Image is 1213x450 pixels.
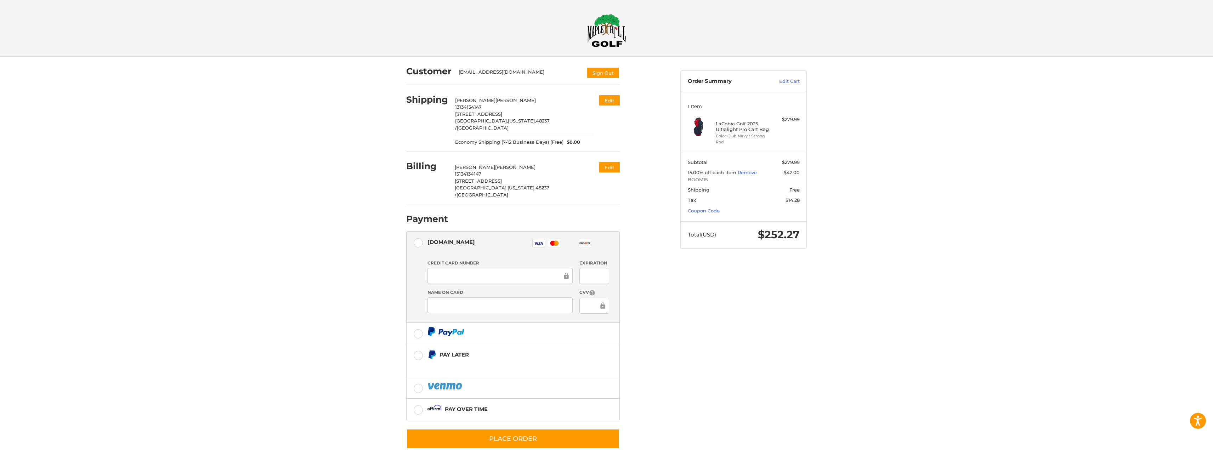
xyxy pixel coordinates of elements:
[688,103,800,109] h3: 1 Item
[406,94,448,105] h2: Shipping
[406,66,452,77] h2: Customer
[427,289,573,296] label: Name on Card
[688,187,709,193] span: Shipping
[772,116,800,123] div: $279.99
[455,171,481,177] span: 13134134147
[455,139,563,146] span: Economy Shipping (7-12 Business Days) (Free)
[457,192,508,198] span: [GEOGRAPHIC_DATA]
[427,382,464,391] img: PayPal icon
[688,231,716,238] span: Total (USD)
[455,185,508,190] span: [GEOGRAPHIC_DATA],
[508,185,535,190] span: [US_STATE],
[563,139,580,146] span: $0.00
[455,164,495,170] span: [PERSON_NAME]
[445,403,488,415] div: Pay over time
[688,78,764,85] h3: Order Summary
[587,14,626,47] img: Maple Hill Golf
[688,170,738,175] span: 15.00% off each item
[495,97,536,103] span: [PERSON_NAME]
[764,78,800,85] a: Edit Cart
[427,327,464,336] img: PayPal icon
[427,236,475,248] div: [DOMAIN_NAME]
[786,197,800,203] span: $14.28
[716,121,770,132] h4: 1 x Cobra Golf 2025 Ultralight Pro Cart Bag
[455,104,482,110] span: 13134134147
[459,69,580,79] div: [EMAIL_ADDRESS][DOMAIN_NAME]
[455,185,549,198] span: 48237 /
[440,349,575,360] div: Pay Later
[495,164,535,170] span: [PERSON_NAME]
[455,111,502,117] span: [STREET_ADDRESS]
[455,97,495,103] span: [PERSON_NAME]
[406,161,448,172] h2: Billing
[457,125,509,131] span: [GEOGRAPHIC_DATA]
[406,429,620,449] button: Place Order
[758,228,800,241] span: $252.27
[688,197,696,203] span: Tax
[688,176,800,183] span: BOOM15
[427,405,442,414] img: Affirm icon
[579,260,609,266] label: Expiration
[738,170,757,175] a: Remove
[782,170,800,175] span: -$42.00
[782,159,800,165] span: $279.99
[579,289,609,296] label: CVV
[599,162,620,172] button: Edit
[789,187,800,193] span: Free
[508,118,536,124] span: [US_STATE],
[1155,431,1213,450] iframe: Google Customer Reviews
[427,350,436,359] img: Pay Later icon
[455,118,508,124] span: [GEOGRAPHIC_DATA],
[406,213,448,224] h2: Payment
[455,118,550,131] span: 48237 /
[688,159,708,165] span: Subtotal
[688,208,720,213] a: Coupon Code
[427,362,576,368] iframe: PayPal Message 1
[427,260,573,266] label: Credit Card Number
[716,133,770,145] li: Color Club Navy / Strong Red
[599,95,620,106] button: Edit
[455,178,502,184] span: [STREET_ADDRESS]
[586,67,620,79] button: Sign Out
